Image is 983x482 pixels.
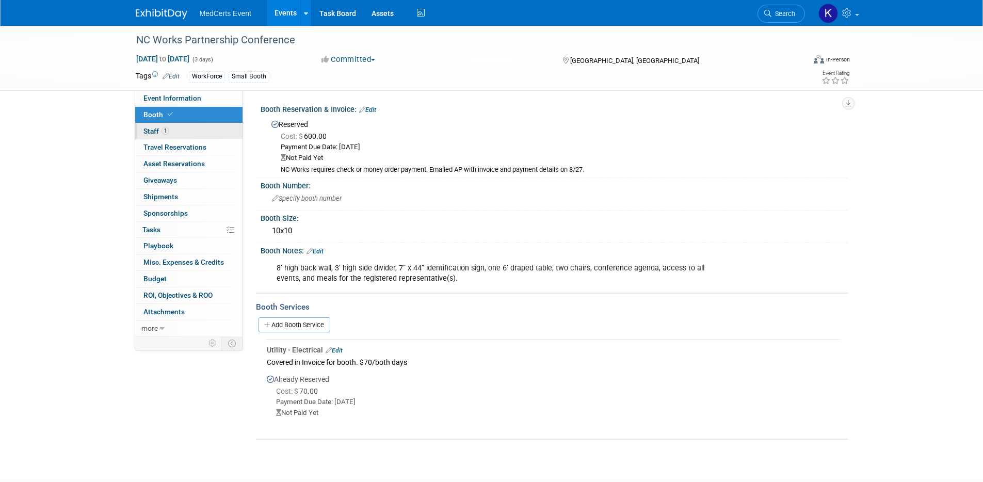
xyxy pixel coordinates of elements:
[143,308,185,316] span: Attachments
[276,408,840,418] div: Not Paid Yet
[268,223,840,239] div: 10x10
[570,57,699,65] span: [GEOGRAPHIC_DATA], [GEOGRAPHIC_DATA]
[814,55,824,63] img: Format-Inperson.png
[135,189,243,205] a: Shipments
[135,172,243,188] a: Giveaways
[163,73,180,80] a: Edit
[162,127,169,135] span: 1
[229,71,269,82] div: Small Booth
[143,291,213,299] span: ROI, Objectives & ROO
[771,10,795,18] span: Search
[267,355,840,369] div: Covered in Invoice for booth. $70/both days
[221,336,243,350] td: Toggle Event Tabs
[276,387,299,395] span: Cost: $
[318,54,379,65] button: Committed
[200,9,251,18] span: MedCerts Event
[256,301,848,313] div: Booth Services
[135,320,243,336] a: more
[135,139,243,155] a: Travel Reservations
[133,31,789,50] div: NC Works Partnership Conference
[268,117,840,174] div: Reserved
[135,271,243,287] a: Budget
[143,258,224,266] span: Misc. Expenses & Credits
[821,71,849,76] div: Event Rating
[136,71,180,83] td: Tags
[143,94,201,102] span: Event Information
[744,54,850,69] div: Event Format
[143,143,206,151] span: Travel Reservations
[135,156,243,172] a: Asset Reservations
[818,4,838,23] img: Kayla Haack
[204,336,222,350] td: Personalize Event Tab Strip
[267,369,840,426] div: Already Reserved
[281,166,840,174] div: NC Works requires check or money order payment. Emailed AP with invoice and payment details on 8/27.
[261,102,848,115] div: Booth Reservation & Invoice:
[135,123,243,139] a: Staff1
[136,9,187,19] img: ExhibitDay
[281,142,840,152] div: Payment Due Date: [DATE]
[189,71,225,82] div: WorkForce
[359,106,376,114] a: Edit
[135,205,243,221] a: Sponsorships
[261,211,848,223] div: Booth Size:
[143,275,167,283] span: Budget
[259,317,330,332] a: Add Booth Service
[143,159,205,168] span: Asset Reservations
[326,347,343,354] a: Edit
[143,127,169,135] span: Staff
[135,304,243,320] a: Attachments
[143,176,177,184] span: Giveaways
[307,248,324,255] a: Edit
[261,243,848,256] div: Booth Notes:
[143,209,188,217] span: Sponsorships
[261,178,848,191] div: Booth Number:
[142,226,160,234] span: Tasks
[135,90,243,106] a: Event Information
[191,56,213,63] span: (3 days)
[281,153,840,163] div: Not Paid Yet
[281,132,304,140] span: Cost: $
[135,107,243,123] a: Booth
[143,242,173,250] span: Playbook
[143,110,175,119] span: Booth
[276,397,840,407] div: Payment Due Date: [DATE]
[168,111,173,117] i: Booth reservation complete
[141,324,158,332] span: more
[135,238,243,254] a: Playbook
[135,222,243,238] a: Tasks
[269,258,734,289] div: 8’ high back wall, 3’ high side divider, 7” x 44” identification sign, one 6’ draped table, two c...
[135,254,243,270] a: Misc. Expenses & Credits
[758,5,805,23] a: Search
[826,56,850,63] div: In-Person
[267,345,840,355] div: Utility - Electrical
[143,192,178,201] span: Shipments
[281,132,331,140] span: 600.00
[276,387,322,395] span: 70.00
[136,54,190,63] span: [DATE] [DATE]
[158,55,168,63] span: to
[272,195,342,202] span: Specify booth number
[135,287,243,303] a: ROI, Objectives & ROO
